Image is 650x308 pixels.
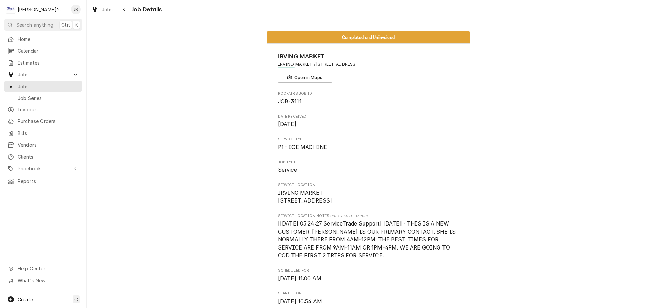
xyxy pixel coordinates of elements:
[278,166,459,174] span: Job Type
[18,47,79,54] span: Calendar
[71,5,81,14] div: JR
[4,263,82,274] a: Go to Help Center
[278,213,459,260] div: [object Object]
[4,69,82,80] a: Go to Jobs
[4,163,82,174] a: Go to Pricebook
[278,160,459,165] span: Job Type
[278,160,459,174] div: Job Type
[18,59,79,66] span: Estimates
[278,98,459,106] span: Roopairs Job ID
[278,114,459,128] div: Date Received
[4,275,82,286] a: Go to What's New
[278,213,459,219] span: Service Location Notes
[4,139,82,150] a: Vendors
[18,153,79,160] span: Clients
[18,118,79,125] span: Purchase Orders
[4,175,82,187] a: Reports
[278,144,327,150] span: P1 - ICE MACHINE
[278,61,459,67] span: Address
[102,6,113,13] span: Jobs
[4,57,82,68] a: Estimates
[4,151,82,162] a: Clients
[278,291,459,296] span: Started On
[18,35,79,43] span: Home
[278,73,332,83] button: Open in Maps
[4,81,82,92] a: Jobs
[329,214,368,218] span: (Only Visible to You)
[130,5,162,14] span: Job Details
[267,31,470,43] div: Status
[4,116,82,127] a: Purchase Orders
[61,21,70,28] span: Ctrl
[16,21,53,28] span: Search anything
[278,190,332,204] span: IRVING MARKET [STREET_ADDRESS]
[4,33,82,45] a: Home
[278,220,459,260] span: [object Object]
[278,91,459,96] span: Roopairs Job ID
[74,296,78,303] span: C
[6,5,16,14] div: C
[278,120,459,128] span: Date Received
[18,177,79,185] span: Reports
[278,189,459,205] span: Service Location
[18,265,78,272] span: Help Center
[18,129,79,137] span: Bills
[278,291,459,305] div: Started On
[278,114,459,119] span: Date Received
[18,71,69,78] span: Jobs
[278,52,459,61] span: Name
[278,268,459,274] span: Scheduled For
[278,220,457,259] span: [[DATE] 05:24:27 ServiceTrade Support] [DATE] - THIS IS A NEW CUSTOMER. [PERSON_NAME] IS OUR PRIM...
[18,141,79,148] span: Vendors
[278,91,459,105] div: Roopairs Job ID
[4,127,82,139] a: Bills
[75,21,78,28] span: K
[119,4,130,15] button: Navigate back
[278,52,459,83] div: Client Information
[278,121,297,127] span: [DATE]
[278,137,459,142] span: Service Type
[278,182,459,188] span: Service Location
[18,277,78,284] span: What's New
[4,104,82,115] a: Invoices
[278,182,459,205] div: Service Location
[342,35,395,40] span: Completed and Uninvoiced
[18,6,67,13] div: [PERSON_NAME]'s Refrigeration
[278,298,459,306] span: Started On
[18,83,79,90] span: Jobs
[278,298,322,305] span: [DATE] 10:54 AM
[278,98,302,105] span: JOB-3111
[278,275,459,283] span: Scheduled For
[4,45,82,56] a: Calendar
[278,143,459,151] span: Service Type
[18,297,33,302] span: Create
[18,95,79,102] span: Job Series
[278,137,459,151] div: Service Type
[4,19,82,31] button: Search anythingCtrlK
[278,268,459,283] div: Scheduled For
[89,4,116,15] a: Jobs
[278,167,297,173] span: Service
[6,5,16,14] div: Clay's Refrigeration's Avatar
[18,106,79,113] span: Invoices
[278,275,321,282] span: [DATE] 11:00 AM
[4,93,82,104] a: Job Series
[18,165,69,172] span: Pricebook
[71,5,81,14] div: Jeff Rue's Avatar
